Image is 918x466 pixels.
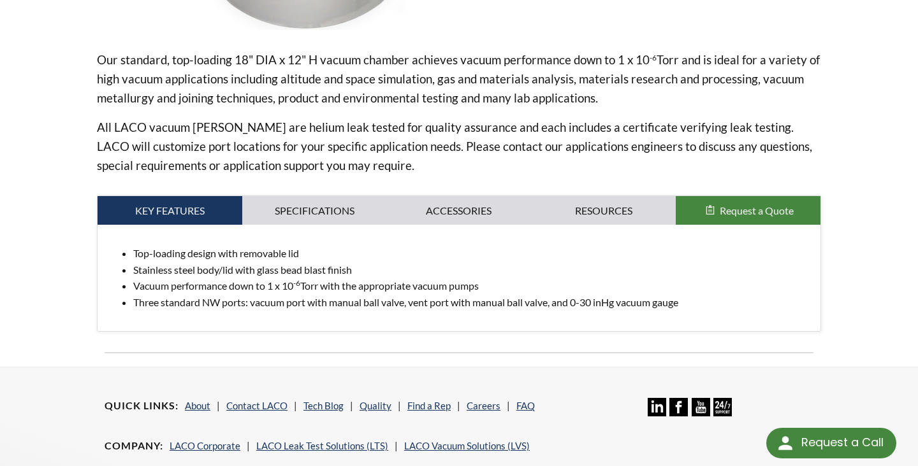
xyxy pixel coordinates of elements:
a: Key Features [98,196,242,225]
a: LACO Corporate [170,440,240,451]
a: LACO Leak Test Solutions (LTS) [256,440,388,451]
sup: -6 [293,278,300,288]
a: Resources [531,196,676,225]
img: 24/7 Support Icon [713,398,732,416]
li: Stainless steel body/lid with glass bead blast finish [133,262,810,278]
a: Quality [360,400,391,411]
a: FAQ [516,400,535,411]
a: Tech Blog [303,400,344,411]
li: Vacuum performance down to 1 x 10 Torr with the appropriate vacuum pumps [133,278,810,294]
button: Request a Quote [676,196,820,225]
a: Specifications [242,196,387,225]
sup: -6 [650,53,657,62]
h4: Company [105,439,163,453]
a: Find a Rep [407,400,451,411]
span: Request a Quote [720,204,794,216]
a: Accessories [387,196,532,225]
p: Our standard, top-loading 18" DIA x 12" H vacuum chamber achieves vacuum performance down to 1 x ... [97,50,821,108]
a: 24/7 Support [713,407,732,418]
a: About [185,400,210,411]
li: Top-loading design with removable lid [133,245,810,262]
div: Request a Call [766,428,896,458]
div: Request a Call [801,428,884,457]
h4: Quick Links [105,399,178,413]
a: Careers [467,400,500,411]
a: LACO Vacuum Solutions (LVS) [404,440,530,451]
img: round button [775,433,796,453]
a: Contact LACO [226,400,288,411]
li: Three standard NW ports: vacuum port with manual ball valve, vent port with manual ball valve, an... [133,294,810,311]
p: All LACO vacuum [PERSON_NAME] are helium leak tested for quality assurance and each includes a ce... [97,118,821,175]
